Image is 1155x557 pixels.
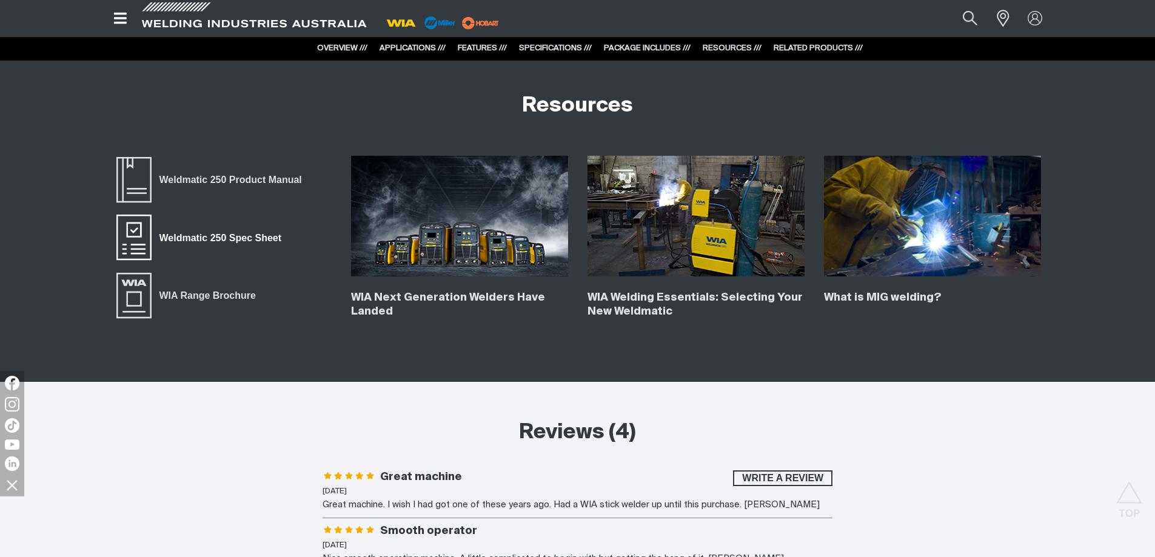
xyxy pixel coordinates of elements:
[323,526,375,537] span: Rating: 5
[380,524,477,538] h3: Smooth operator
[2,475,22,495] img: hide socials
[115,272,264,320] a: WIA Range Brochure
[734,470,831,486] span: Write a review
[115,213,289,262] a: Weldmatic 250 Spec Sheet
[380,44,446,52] a: APPLICATIONS ///
[588,292,803,317] a: WIA Welding Essentials: Selecting Your New Weldmatic
[5,418,19,433] img: TikTok
[949,5,991,32] button: Search products
[703,44,762,52] a: RESOURCES ///
[152,172,310,188] span: Weldmatic 250 Product Manual
[115,156,310,204] a: Weldmatic 250 Product Manual
[458,44,507,52] a: FEATURES ///
[323,498,832,512] div: Great machine. I wish I had got one of these years ago. Had a WIA stick welder up until this purc...
[733,470,832,486] button: Write a review
[323,470,832,518] li: Great machine - 5
[458,18,503,27] a: miller
[824,156,1041,277] img: What is MIG welding?
[380,470,462,484] h3: Great machine
[604,44,691,52] a: PACKAGE INCLUDES ///
[519,44,592,52] a: SPECIFICATIONS ///
[152,288,264,304] span: WIA Range Brochure
[323,541,347,549] time: [DATE]
[323,487,347,495] time: [DATE]
[934,5,990,32] input: Product name or item number...
[824,292,942,303] a: What is MIG welding?
[152,230,289,246] span: Weldmatic 250 Spec Sheet
[5,397,19,412] img: Instagram
[5,456,19,471] img: LinkedIn
[317,44,367,52] a: OVERVIEW ///
[522,93,633,119] h2: Resources
[5,439,19,450] img: YouTube
[351,292,545,317] a: WIA Next Generation Welders Have Landed
[323,472,375,483] span: Rating: 5
[5,376,19,390] img: Facebook
[351,156,568,277] img: WIA Next Generation Welders Have Landed
[458,14,503,32] img: miller
[323,419,832,446] h2: Reviews (4)
[1116,481,1143,509] button: Scroll to top
[774,44,863,52] a: RELATED PRODUCTS ///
